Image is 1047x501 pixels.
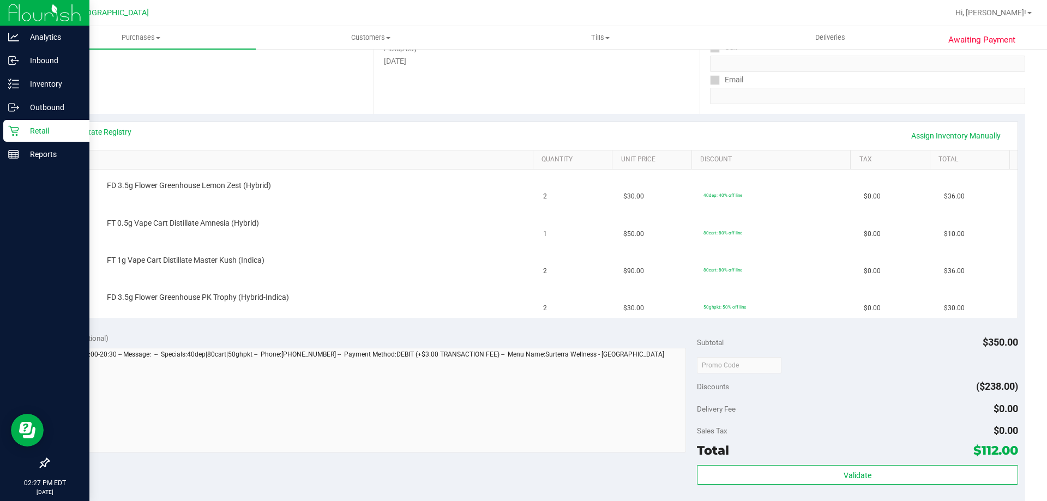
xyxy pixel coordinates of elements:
[623,229,644,239] span: $50.00
[26,26,256,49] a: Purchases
[541,155,608,164] a: Quantity
[864,266,881,276] span: $0.00
[19,148,85,161] p: Reports
[715,26,945,49] a: Deliveries
[983,336,1018,348] span: $350.00
[8,125,19,136] inline-svg: Retail
[955,8,1026,17] span: Hi, [PERSON_NAME]!
[8,32,19,43] inline-svg: Analytics
[19,124,85,137] p: Retail
[621,155,688,164] a: Unit Price
[64,155,528,164] a: SKU
[703,230,742,236] span: 80cart: 80% off line
[19,54,85,67] p: Inbound
[994,403,1018,414] span: $0.00
[844,471,871,480] span: Validate
[11,414,44,446] iframe: Resource center
[74,8,149,17] span: [GEOGRAPHIC_DATA]
[8,149,19,160] inline-svg: Reports
[948,34,1015,46] span: Awaiting Payment
[623,266,644,276] span: $90.00
[107,292,289,303] span: FD 3.5g Flower Greenhouse PK Trophy (Hybrid-Indica)
[864,303,881,313] span: $0.00
[19,31,85,44] p: Analytics
[256,33,485,43] span: Customers
[697,338,724,347] span: Subtotal
[697,426,727,435] span: Sales Tax
[623,303,644,313] span: $30.00
[700,155,846,164] a: Discount
[107,180,271,191] span: FD 3.5g Flower Greenhouse Lemon Zest (Hybrid)
[486,33,714,43] span: Tills
[66,126,131,137] a: View State Registry
[864,191,881,202] span: $0.00
[543,229,547,239] span: 1
[5,478,85,488] p: 02:27 PM EDT
[697,357,781,373] input: Promo Code
[384,56,689,67] div: [DATE]
[703,192,742,198] span: 40dep: 40% off line
[485,26,715,49] a: Tills
[938,155,1005,164] a: Total
[944,303,965,313] span: $30.00
[703,304,746,310] span: 50ghpkt: 50% off line
[697,443,729,458] span: Total
[26,33,256,43] span: Purchases
[973,443,1018,458] span: $112.00
[543,303,547,313] span: 2
[710,72,743,88] label: Email
[703,267,742,273] span: 80cart: 80% off line
[994,425,1018,436] span: $0.00
[944,229,965,239] span: $10.00
[697,377,729,396] span: Discounts
[19,77,85,90] p: Inventory
[944,191,965,202] span: $36.00
[697,465,1018,485] button: Validate
[976,381,1018,392] span: ($238.00)
[8,79,19,89] inline-svg: Inventory
[623,191,644,202] span: $30.00
[859,155,926,164] a: Tax
[107,218,259,228] span: FT 0.5g Vape Cart Distillate Amnesia (Hybrid)
[801,33,860,43] span: Deliveries
[543,191,547,202] span: 2
[710,56,1025,72] input: Format: (999) 999-9999
[107,255,264,265] span: FT 1g Vape Cart Distillate Master Kush (Indica)
[864,229,881,239] span: $0.00
[8,55,19,66] inline-svg: Inbound
[19,101,85,114] p: Outbound
[697,405,736,413] span: Delivery Fee
[8,102,19,113] inline-svg: Outbound
[256,26,485,49] a: Customers
[904,126,1008,145] a: Assign Inventory Manually
[944,266,965,276] span: $36.00
[543,266,547,276] span: 2
[5,488,85,496] p: [DATE]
